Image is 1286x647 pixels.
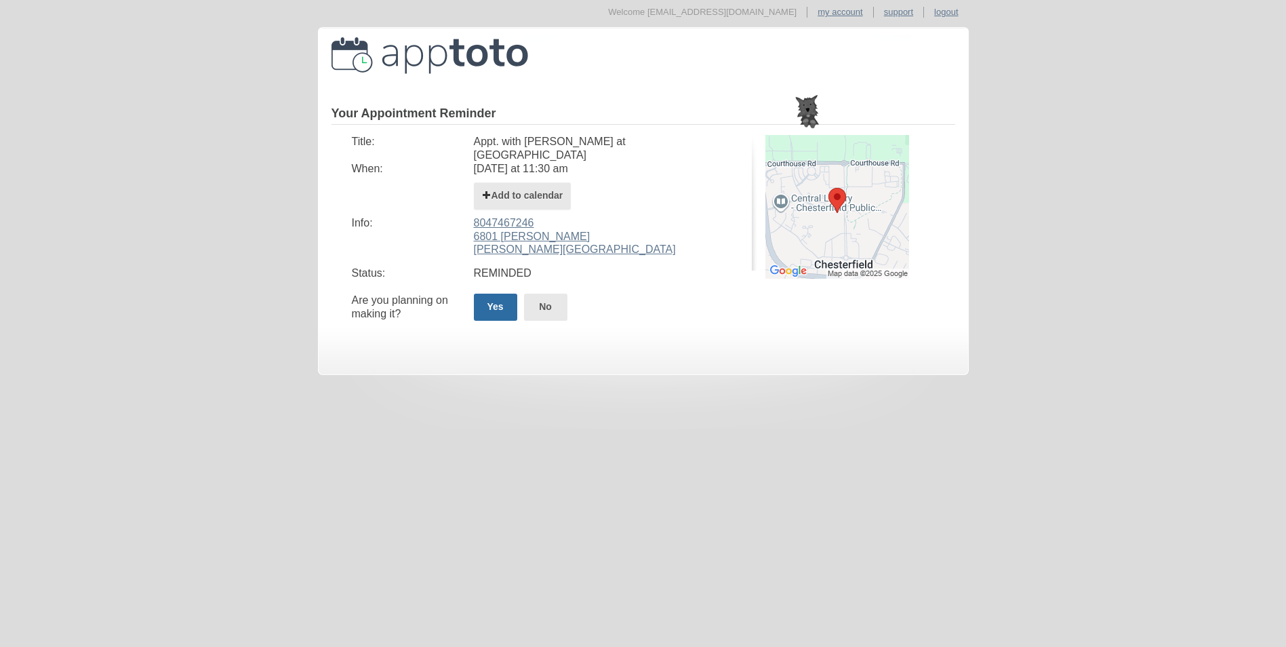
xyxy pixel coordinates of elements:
[474,162,571,216] div: [DATE] at 11:30 am
[352,216,474,230] legend: Info:
[474,182,571,210] a: Add to calendar
[884,7,913,17] a: support
[474,217,534,229] a: 8047467246
[474,294,517,321] a: Yes
[352,135,474,149] legend: Title:
[765,135,909,279] img: staticmap
[474,135,738,161] div: Appt. with [PERSON_NAME] at [GEOGRAPHIC_DATA]
[795,95,820,129] img: toto-small.png
[524,294,567,321] a: No
[608,7,807,18] li: Welcome [EMAIL_ADDRESS][DOMAIN_NAME]
[331,37,529,85] a: apptoto homepage
[352,267,474,280] legend: Status:
[352,162,474,176] legend: When:
[934,7,958,17] a: logout
[331,106,496,120] span: Your Appointment Reminder
[818,7,862,17] a: my account
[352,294,474,307] legend: Are you planning on making it?
[352,267,738,280] div: REMINDED
[474,231,676,256] a: 6801 [PERSON_NAME][PERSON_NAME][GEOGRAPHIC_DATA]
